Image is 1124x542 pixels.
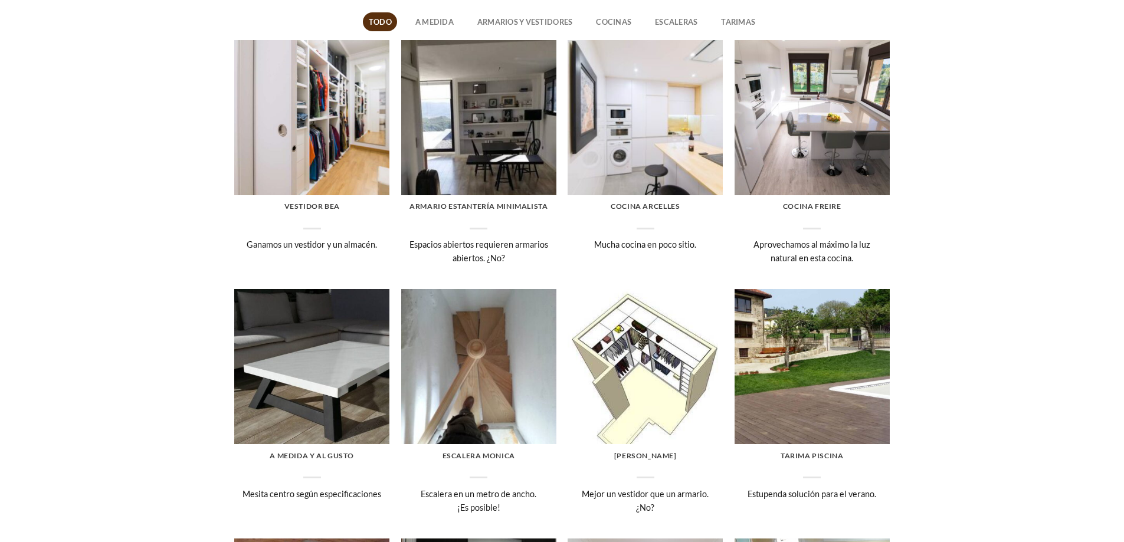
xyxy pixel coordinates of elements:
[649,12,703,31] a: Escaleras
[574,238,717,265] p: Mucha cocina en poco sitio.
[401,40,556,278] a: armario sin frentes Armario estantería minimalista Espacios abiertos requieren armarios abiertos....
[574,202,717,211] h6: Cocina Arcelles
[735,40,890,195] img: cocina encimera y tarima claros, fregadero bajo encimera
[234,40,389,195] img: vestidor, armario sin frentes carpinteria
[234,289,389,444] img: mueble a medida, laca, madera
[574,451,717,461] h6: [PERSON_NAME]
[740,487,884,514] p: Estupenda solución para el verano.
[591,12,637,31] a: Cocinas
[407,238,550,265] p: Espacios abiertos requieren armarios abiertos. ¿No?
[740,451,884,461] h6: Tarima piscina
[407,451,550,461] h6: Escalera Monica
[234,289,389,527] a: mueble a medida, laca, madera A medida y al gusto Mesita centro según especificaciones
[407,487,550,514] p: Escalera en un metro de ancho. ¡Es posible!
[240,451,384,461] h6: A medida y al gusto
[568,289,723,444] img: Vestidor, armario sin puertas
[568,289,723,527] a: Vestidor, armario sin puertas [PERSON_NAME] Mejor un vestidor que un armario. ¿No?
[735,289,890,527] a: tarima exterior Tarima piscina Estupenda solución para el verano.
[401,40,556,195] img: armario sin frentes
[401,289,556,527] a: escalera caracol pino Escalera Monica Escalera en un metro de ancho.¡Es posible!
[409,12,459,31] a: A medida
[240,487,384,514] p: Mesita centro según especificaciones
[407,202,550,211] h6: Armario estantería minimalista
[240,202,384,211] h6: Vestidor Bea
[735,289,890,444] img: tarima exterior
[568,40,723,278] a: cocina encimera reforma carpinteria Cocina Arcelles Mucha cocina en poco sitio.
[735,40,890,278] a: cocina encimera y tarima claros, fregadero bajo encimera Cocina Freire Aprovechamos al máximo la ...
[574,487,717,514] p: Mejor un vestidor que un armario. ¿No?
[716,12,761,31] a: Tarimas
[363,12,397,31] a: Todo
[471,12,578,31] a: Armarios y vestidores
[401,289,556,444] img: escalera caracol pino
[740,238,884,265] p: Aprovechamos al máximo la luz natural en esta cocina.
[240,238,384,265] p: Ganamos un vestidor y un almacén.
[740,202,884,211] h6: Cocina Freire
[234,40,389,278] a: vestidor, armario sin frentes carpinteria Vestidor Bea Ganamos un vestidor y un almacén.
[568,40,723,195] img: cocina encimera reforma carpinteria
